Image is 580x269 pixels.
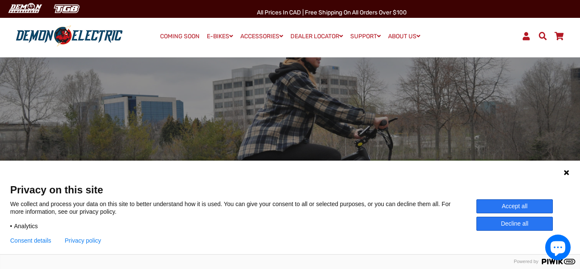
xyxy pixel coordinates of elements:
a: Privacy policy [65,237,101,244]
span: Powered by [510,259,542,264]
a: E-BIKES [204,30,236,42]
span: Analytics [14,222,38,230]
button: Consent details [10,237,51,244]
a: ACCESSORIES [237,30,286,42]
inbox-online-store-chat: Shopify online store chat [543,235,573,262]
span: Privacy on this site [10,184,570,196]
a: ABOUT US [385,30,423,42]
p: We collect and process your data on this site to better understand how it is used. You can give y... [10,200,476,215]
a: COMING SOON [157,31,203,42]
a: SUPPORT [347,30,384,42]
button: Accept all [476,199,553,213]
img: Demon Electric [4,2,45,16]
a: DEALER LOCATOR [287,30,346,42]
button: Decline all [476,217,553,231]
img: TGB Canada [49,2,84,16]
span: All Prices in CAD | Free shipping on all orders over $100 [257,9,407,16]
img: Demon Electric logo [13,25,126,47]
